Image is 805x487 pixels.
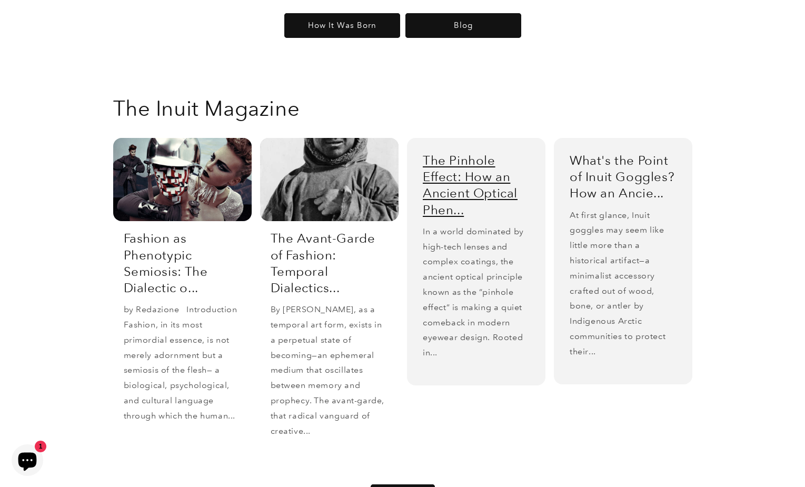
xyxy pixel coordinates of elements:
[124,230,241,296] a: Fashion as Phenotypic Semiosis: The Dialectic o...
[271,230,388,296] a: The Avant-Garde of Fashion: Temporal Dialectics...
[8,444,46,479] inbox-online-store-chat: Shopify online store chat
[284,13,400,38] a: How It Was Born
[570,152,677,202] a: What's the Point of Inuit Goggles? How an Ancie...
[113,95,300,122] h2: The Inuit Magazine
[405,13,521,38] a: Blog
[423,152,530,218] a: The Pinhole Effect: How an Ancient Optical Phen...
